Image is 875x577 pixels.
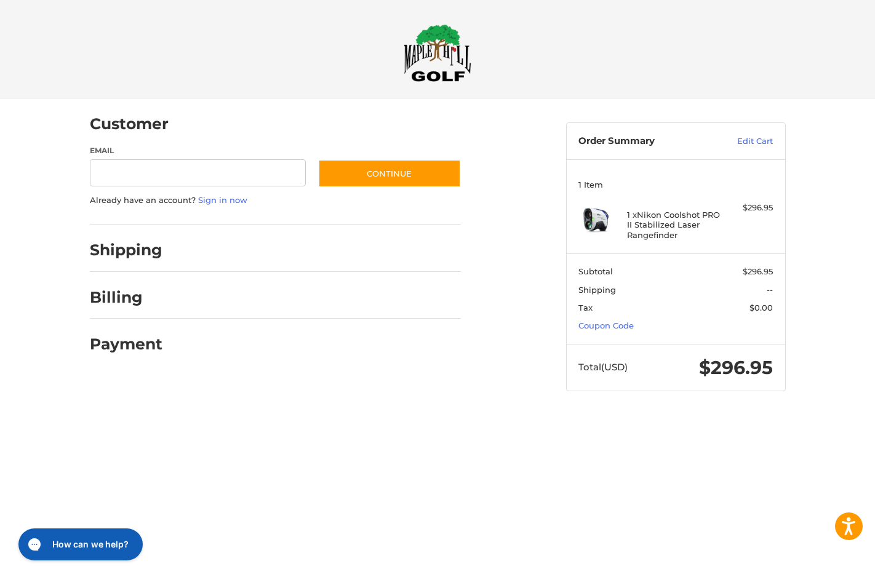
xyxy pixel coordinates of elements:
button: Continue [318,159,461,188]
h2: Shipping [90,241,162,260]
span: Tax [578,303,593,312]
span: -- [767,285,773,295]
iframe: Google Customer Reviews [773,544,875,577]
p: Already have an account? [90,194,461,207]
span: Subtotal [578,266,613,276]
span: Total (USD) [578,361,628,373]
a: Edit Cart [711,135,773,148]
span: $296.95 [699,356,773,379]
span: $296.95 [743,266,773,276]
h3: Order Summary [578,135,711,148]
label: Email [90,145,306,156]
h3: 1 Item [578,180,773,189]
img: Maple Hill Golf [404,24,471,82]
h2: Billing [90,288,162,307]
iframe: Gorgias live chat messenger [12,524,146,565]
a: Sign in now [198,195,247,205]
span: Shipping [578,285,616,295]
a: Coupon Code [578,320,634,330]
span: $0.00 [749,303,773,312]
h2: Payment [90,335,162,354]
h2: Customer [90,114,169,133]
h4: 1 x Nikon Coolshot PRO II Stabilized Laser Rangefinder [627,210,721,240]
div: $296.95 [724,202,773,214]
